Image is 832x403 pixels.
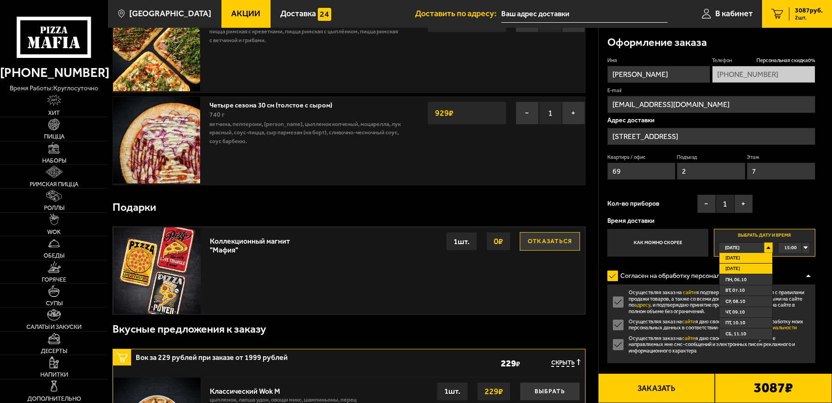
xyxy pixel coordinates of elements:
div: 1 шт. [446,232,477,251]
a: адресу [634,302,650,308]
button: + [562,101,585,125]
input: Ваш адрес доставки [501,6,668,23]
label: Имя [607,57,711,64]
span: Вок за 229 рублей при заказе от 1999 рублей [136,349,391,361]
span: 740 г [209,111,225,119]
div: Коллекционный магнит "Мафия" [210,232,295,254]
label: Согласен на обработку персональных данных [607,267,767,284]
label: E-mail [607,87,815,94]
button: Выбрать [520,382,580,401]
label: Подъезд [677,154,745,161]
span: [GEOGRAPHIC_DATA] [129,10,211,18]
span: чт, 09.10 [725,307,745,317]
button: Заказать [598,373,715,403]
span: вт, 07.10 [725,285,745,296]
button: − [516,101,539,125]
a: Коллекционный магнит "Мафия"Отказаться0₽1шт. [113,227,585,314]
strong: 0 ₽ [492,233,505,250]
strong: 229 ₽ [482,383,505,400]
span: Пицца [44,133,64,139]
span: Напитки [40,372,68,378]
b: 3087 ₽ [754,381,793,395]
span: пт, 10.10 [725,318,745,328]
button: Скрыть [551,359,580,367]
span: [DATE] [725,253,740,263]
span: Обеды [44,252,64,258]
p: Адрес доставки [607,117,815,124]
a: сайте [682,319,695,325]
button: + [734,195,753,213]
span: WOK [47,229,61,235]
span: 2 шт. [795,15,823,20]
strong: 929 ₽ [433,104,456,122]
span: 1 [539,101,562,125]
input: Имя [607,66,711,83]
span: Акции [231,10,260,18]
a: сайте [683,290,696,296]
span: Хит [48,110,60,116]
h3: Вкусные предложения к заказу [113,324,266,334]
input: @ [607,96,815,113]
p: Время доставки [607,218,815,224]
span: [DATE] [725,264,740,274]
span: Супы [46,300,63,306]
div: ₽ [479,359,520,368]
p: Пицца Римская с креветками, Пицца Римская с цыплёнком, Пицца Римская с ветчиной и грибами. [209,27,402,44]
div: Классический Wok M [210,382,362,396]
span: [DATE] [725,243,739,253]
label: Осуществляя заказ на я даю свое согласие на получение направляемых мне смс-сообщений и электронны... [607,335,815,354]
label: Осуществляя заказ на я даю свое согласие на сбор и обработку моих персональных данных в соответст... [607,319,815,331]
span: Кол-во приборов [607,201,659,207]
b: 229 [501,359,516,368]
span: Персональная скидка 0 % [756,57,815,64]
span: Роллы [44,205,64,211]
label: Квартира / офис [607,154,676,161]
a: Четыре сезона 30 см (толстое с сыром) [209,98,341,109]
label: Выбрать дату и время [714,229,815,257]
span: ср, 08.10 [725,296,745,307]
h3: Подарки [113,202,156,213]
button: Отказаться [520,232,580,251]
span: Скрыть [551,359,574,367]
span: пн, 06.10 [725,275,747,285]
span: Десерты [41,348,67,354]
span: 1 [716,195,734,213]
label: Телефон [712,57,815,64]
div: 1 шт. [437,382,468,401]
span: Горячее [42,277,66,283]
span: Доставка [280,10,316,18]
a: сайте [682,335,695,341]
span: Наборы [42,157,66,164]
span: Доставить по адресу: [415,10,501,18]
span: В кабинет [715,10,753,18]
span: Римская пицца [30,181,78,187]
span: 15:00 [784,243,797,253]
span: сб, 11.10 [725,329,746,339]
label: Этаж [747,154,815,161]
label: Осуществляя заказ на я подтверждаю, что ознакомился с правилами продажи товаров, а также со всеми... [607,290,815,315]
input: +7 ( [712,66,815,83]
button: − [697,195,716,213]
label: Как можно скорее [607,229,709,257]
h3: Оформление заказа [607,37,707,48]
p: ветчина, пепперони, [PERSON_NAME], цыпленок копченый, моцарелла, лук красный, соус-пицца, сыр пар... [209,120,402,146]
img: 15daf4d41897b9f0e9f617042186c801.svg [318,8,331,21]
span: Салаты и закуски [26,324,82,330]
span: Дополнительно [27,396,81,402]
span: 3087 руб. [795,7,823,14]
